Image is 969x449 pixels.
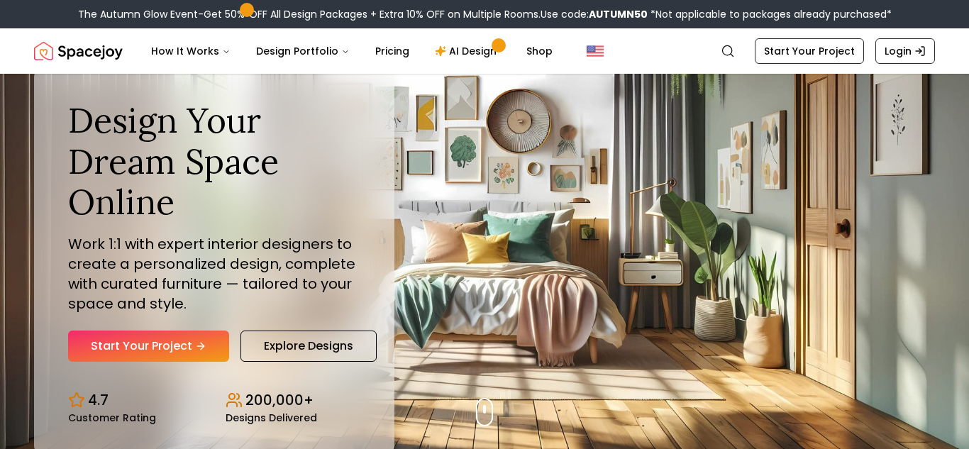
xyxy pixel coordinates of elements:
b: AUTUMN50 [589,7,648,21]
nav: Main [140,37,564,65]
img: Spacejoy Logo [34,37,123,65]
div: The Autumn Glow Event-Get 50% OFF All Design Packages + Extra 10% OFF on Multiple Rooms. [78,7,892,21]
a: Start Your Project [68,331,229,362]
a: Pricing [364,37,421,65]
button: Design Portfolio [245,37,361,65]
a: Shop [515,37,564,65]
small: Designs Delivered [226,413,317,423]
button: How It Works [140,37,242,65]
span: Use code: [541,7,648,21]
p: Work 1:1 with expert interior designers to create a personalized design, complete with curated fu... [68,234,360,314]
nav: Global [34,28,935,74]
span: *Not applicable to packages already purchased* [648,7,892,21]
a: Explore Designs [240,331,377,362]
a: Start Your Project [755,38,864,64]
h1: Design Your Dream Space Online [68,100,360,223]
a: Spacejoy [34,37,123,65]
p: 200,000+ [245,390,314,410]
img: United States [587,43,604,60]
small: Customer Rating [68,413,156,423]
a: AI Design [423,37,512,65]
a: Login [875,38,935,64]
p: 4.7 [88,390,109,410]
div: Design stats [68,379,360,423]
